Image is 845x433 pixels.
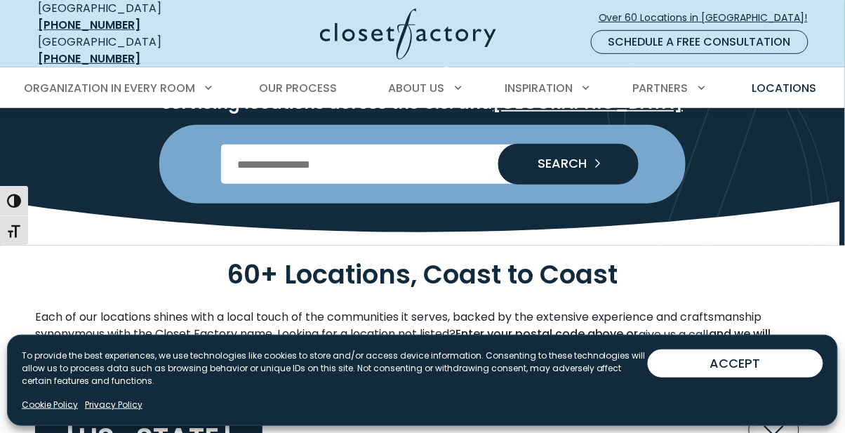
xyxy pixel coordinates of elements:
span: Our Process [259,80,337,96]
a: Cookie Policy [22,399,78,411]
div: [GEOGRAPHIC_DATA] [38,34,210,67]
span: SEARCH [526,157,587,170]
span: Partners [633,80,688,96]
span: Organization in Every Room [24,80,195,96]
img: Closet Factory Logo [320,8,496,60]
span: Over 60 Locations in [GEOGRAPHIC_DATA]! [599,11,819,25]
a: Privacy Policy [85,399,142,411]
span: 60+ Locations, Coast to Coast [227,257,618,293]
input: Enter Postal Code [221,145,625,184]
p: Each of our locations shines with a local touch of the communities it serves, backed by the exten... [35,309,810,361]
span: Locations [752,80,817,96]
p: To provide the best experiences, we use technologies like cookies to store and/or access device i... [22,349,648,387]
nav: Primary Menu [14,69,831,108]
span: Inspiration [505,80,573,96]
a: Over 60 Locations in [GEOGRAPHIC_DATA]! [598,6,820,30]
a: [PHONE_NUMBER] [38,51,140,67]
a: Schedule a Free Consultation [591,30,809,54]
p: Servicing locations across the U.S. and [35,93,810,114]
span: About Us [389,80,445,96]
a: give us a call [639,326,710,344]
button: Search our Nationwide Locations [498,144,639,185]
a: [PHONE_NUMBER] [38,17,140,33]
button: ACCEPT [648,349,823,378]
